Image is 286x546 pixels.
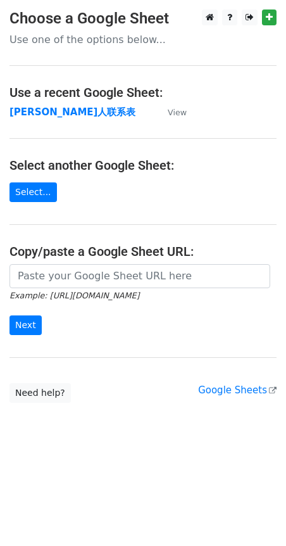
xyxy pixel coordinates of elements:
[9,106,135,118] a: [PERSON_NAME]人联系表
[155,106,187,118] a: View
[9,10,277,28] h3: Choose a Google Sheet
[9,291,139,300] small: Example: [URL][DOMAIN_NAME]
[9,383,71,403] a: Need help?
[9,182,57,202] a: Select...
[9,85,277,100] h4: Use a recent Google Sheet:
[9,315,42,335] input: Next
[9,264,270,288] input: Paste your Google Sheet URL here
[9,244,277,259] h4: Copy/paste a Google Sheet URL:
[168,108,187,117] small: View
[198,384,277,396] a: Google Sheets
[9,33,277,46] p: Use one of the options below...
[9,158,277,173] h4: Select another Google Sheet:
